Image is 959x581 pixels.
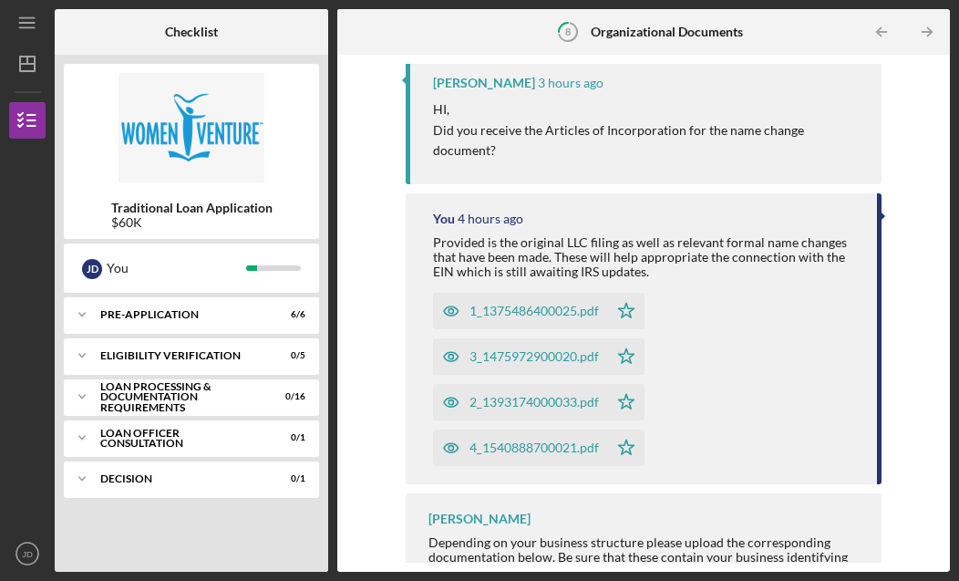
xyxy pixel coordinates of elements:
[433,99,863,119] p: HI,
[273,432,305,443] div: 0 / 1
[469,349,599,364] div: 3_1475972900020.pdf
[82,259,102,279] div: J D
[9,535,46,572] button: JD
[469,441,599,455] div: 4_1540888700021.pdf
[111,215,273,230] div: $60K
[100,309,260,320] div: Pre-Application
[433,384,644,420] button: 2_1393174000033.pdf
[107,253,246,284] div: You
[273,309,305,320] div: 6 / 6
[100,350,260,361] div: Eligibility Verification
[273,350,305,361] div: 0 / 5
[111,201,273,215] b: Traditional Loan Application
[22,549,33,559] text: JD
[458,212,523,226] time: 2025-09-04 21:04
[433,76,535,90] div: [PERSON_NAME]
[165,25,218,39] b: Checklist
[433,293,644,329] button: 1_1375486400025.pdf
[433,430,644,466] button: 4_1540888700021.pdf
[433,120,863,161] p: Did you receive the Articles of Incorporation for the name change document?
[100,428,260,449] div: Loan Officer Consultation
[469,304,599,318] div: 1_1375486400025.pdf
[64,73,319,182] img: Product logo
[433,338,644,375] button: 3_1475972900020.pdf
[273,391,305,402] div: 0 / 16
[428,512,531,526] div: [PERSON_NAME]
[100,381,260,413] div: Loan Processing & Documentation Requirements
[469,395,599,410] div: 2_1393174000033.pdf
[565,26,571,37] tspan: 8
[538,76,603,90] time: 2025-09-04 22:04
[433,212,455,226] div: You
[433,235,859,279] div: Provided is the original LLC filing as well as relevant formal name changes that have been made. ...
[428,535,863,579] div: Depending on your business structure please upload the corresponding documentation below. Be sure...
[273,473,305,484] div: 0 / 1
[591,25,743,39] b: Organizational Documents
[100,473,260,484] div: Decision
